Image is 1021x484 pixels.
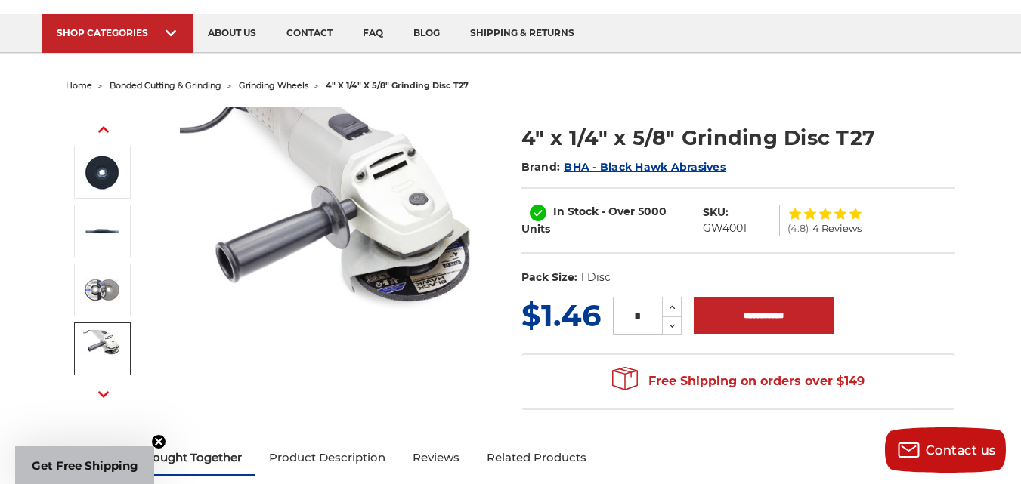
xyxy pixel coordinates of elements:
[580,270,611,285] dd: 1 Disc
[151,434,166,449] button: Close teaser
[455,14,589,53] a: shipping & returns
[602,205,635,218] span: - Over
[348,14,398,53] a: faq
[521,270,577,285] dt: Pack Size:
[85,113,122,146] button: Previous
[66,441,255,474] a: Frequently Bought Together
[110,80,221,91] a: bonded cutting & grinding
[703,220,747,236] dd: GW4001
[83,153,121,191] img: Black Hawk Abrasives 4 inch grinding wheel
[612,366,865,396] span: Free Shipping on orders over $149
[255,441,399,474] a: Product Description
[521,297,601,334] span: $1.46
[271,14,348,53] a: contact
[812,224,862,233] span: 4 Reviews
[703,205,729,220] dt: SKU:
[32,458,138,473] span: Get Free Shipping
[787,224,809,233] span: (4.8)
[521,222,550,236] span: Units
[473,441,600,474] a: Related Products
[399,441,473,474] a: Reviews
[553,205,599,218] span: In Stock
[180,107,482,409] img: 4" x 1/4" x 5/8" Grinding Disc
[564,160,726,174] a: BHA - Black Hawk Abrasives
[638,205,667,218] span: 5000
[326,80,469,91] span: 4" x 1/4" x 5/8" grinding disc t27
[83,330,121,368] img: 4 inch angle grinder disc BHA
[398,14,455,53] a: blog
[66,80,92,91] a: home
[57,27,178,39] div: SHOP CATEGORIES
[885,427,1006,473] button: Contact us
[521,123,955,153] h1: 4" x 1/4" x 5/8" Grinding Disc T27
[85,378,122,411] button: Next
[83,271,121,309] img: 4 inch BHA grinding wheels
[83,212,121,250] img: 1/4 inch thick grinding wheel
[521,160,561,174] span: Brand:
[239,80,308,91] a: grinding wheels
[15,446,154,484] div: Get Free ShippingClose teaser
[926,443,996,458] span: Contact us
[193,14,271,53] a: about us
